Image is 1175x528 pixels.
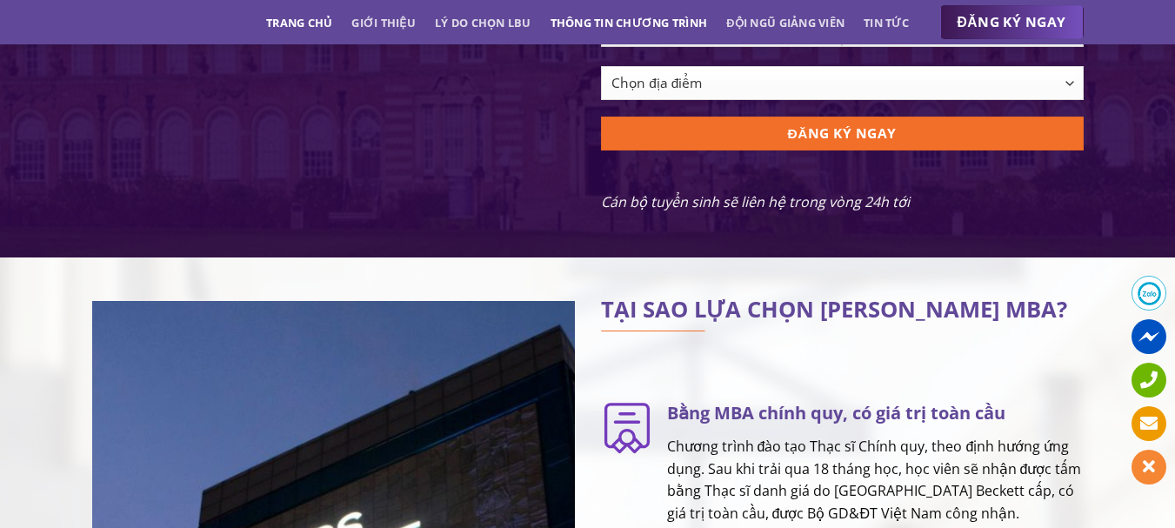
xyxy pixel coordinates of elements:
[551,7,708,38] a: Thông tin chương trình
[351,7,416,38] a: Giới thiệu
[958,11,1066,33] span: ĐĂNG KÝ NGAY
[266,7,332,38] a: Trang chủ
[667,436,1084,525] p: Chương trình đào tạo Thạc sĩ Chính quy, theo định hướng ứng dụng. Sau khi trải qua 18 tháng học, ...
[435,7,531,38] a: Lý do chọn LBU
[601,117,1084,150] input: ĐĂNG KÝ NGAY
[940,5,1084,40] a: ĐĂNG KÝ NGAY
[667,399,1084,427] h3: Bằng MBA chính quy, có giá trị toàn cầu
[726,7,845,38] a: Đội ngũ giảng viên
[864,7,909,38] a: Tin tức
[601,301,1084,318] h2: TẠI SAO LỰA CHỌN [PERSON_NAME] MBA?
[601,192,910,211] em: Cán bộ tuyển sinh sẽ liên hệ trong vòng 24h tới
[601,331,705,332] img: line-lbu.jpg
